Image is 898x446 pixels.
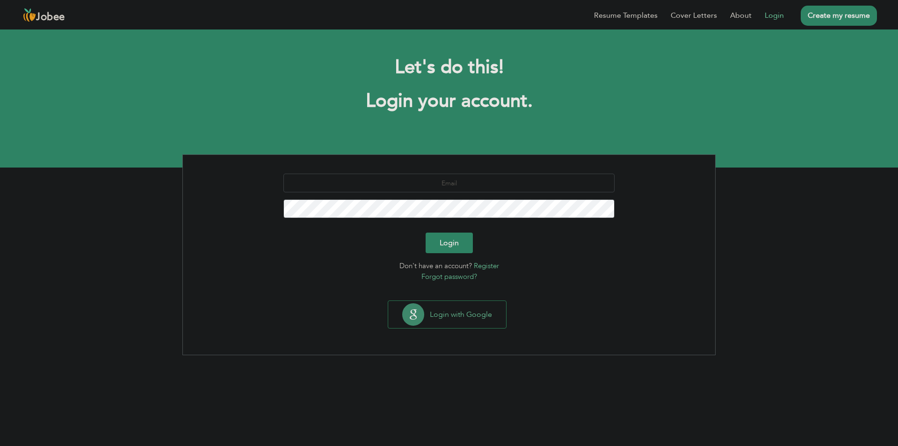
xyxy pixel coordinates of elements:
input: Email [283,174,615,192]
a: About [730,10,752,21]
a: Login [765,10,784,21]
img: jobee.io [21,8,36,23]
a: Resume Templates [594,10,658,21]
h2: Let's do this! [196,55,702,80]
a: Create my resume [801,6,877,26]
a: Jobee [21,8,65,23]
button: Login with Google [388,301,506,328]
a: Cover Letters [671,10,717,21]
span: Jobee [36,12,65,22]
a: Register [474,261,499,271]
a: Forgot password? [421,272,477,281]
span: Don't have an account? [399,261,472,271]
button: Login [426,233,473,253]
h1: Login your account. [196,89,702,113]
